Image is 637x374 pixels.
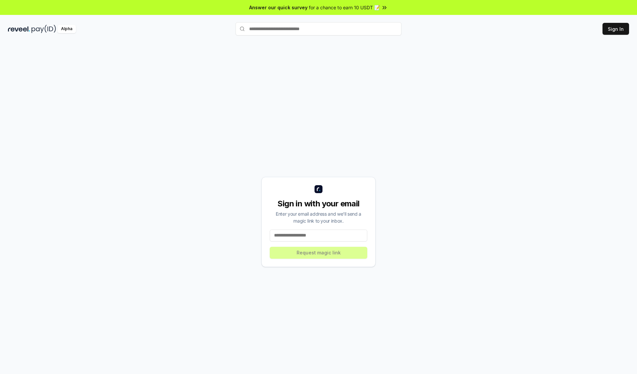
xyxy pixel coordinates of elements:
img: pay_id [32,25,56,33]
div: Sign in with your email [270,198,367,209]
button: Sign In [602,23,629,35]
img: reveel_dark [8,25,30,33]
div: Enter your email address and we’ll send a magic link to your inbox. [270,210,367,224]
img: logo_small [315,185,322,193]
span: Answer our quick survey [249,4,308,11]
span: for a chance to earn 10 USDT 📝 [309,4,380,11]
div: Alpha [57,25,76,33]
